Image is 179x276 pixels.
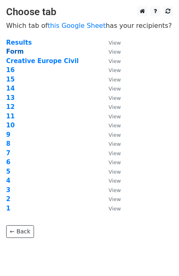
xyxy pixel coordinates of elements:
a: View [100,39,121,46]
a: View [100,195,121,203]
a: Creative Europe Civil [6,57,79,65]
a: 10 [6,122,15,129]
a: 15 [6,76,15,83]
a: 2 [6,195,10,203]
small: View [109,104,121,110]
a: View [100,140,121,147]
a: 9 [6,131,10,138]
a: 16 [6,66,15,74]
small: View [109,169,121,175]
a: 11 [6,113,15,120]
a: 1 [6,205,10,212]
small: View [109,40,121,46]
small: View [109,206,121,212]
a: View [100,122,121,129]
a: View [100,113,121,120]
a: Form [6,48,24,55]
a: 13 [6,94,15,102]
h3: Choose tab [6,6,173,18]
a: ← Back [6,225,34,238]
a: View [100,66,121,74]
a: 3 [6,186,10,194]
a: View [100,103,121,111]
small: View [109,196,121,202]
small: View [109,86,121,92]
a: View [100,168,121,175]
small: View [109,58,121,64]
small: View [109,67,121,73]
a: Results [6,39,32,46]
a: View [100,76,121,83]
small: View [109,49,121,55]
a: View [100,85,121,92]
small: View [109,187,121,193]
a: View [100,131,121,138]
p: Which tab of has your recipients? [6,21,173,30]
small: View [109,150,121,156]
a: this Google Sheet [48,22,106,29]
a: 7 [6,149,10,157]
a: 14 [6,85,15,92]
a: View [100,158,121,166]
small: View [109,159,121,165]
a: 8 [6,140,10,147]
a: 4 [6,177,10,184]
small: View [109,122,121,129]
a: View [100,57,121,65]
a: View [100,48,121,55]
a: View [100,177,121,184]
small: View [109,132,121,138]
a: 12 [6,103,15,111]
a: View [100,94,121,102]
small: View [109,113,121,120]
small: View [109,77,121,83]
a: View [100,186,121,194]
small: View [109,95,121,101]
small: View [109,178,121,184]
small: View [109,141,121,147]
a: 5 [6,168,10,175]
a: View [100,149,121,157]
a: View [100,205,121,212]
a: 6 [6,158,10,166]
iframe: Chat Widget [138,237,179,276]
